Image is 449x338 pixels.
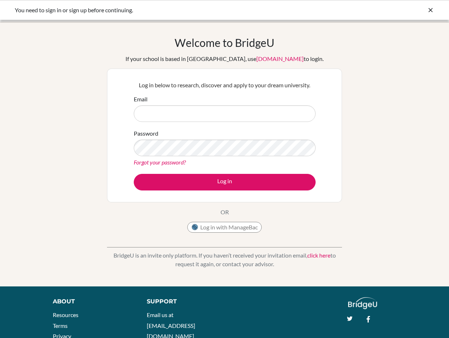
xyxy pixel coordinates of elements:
a: Terms [53,322,68,329]
div: If your school is based in [GEOGRAPHIC_DATA], use to login. [125,54,324,63]
a: [DOMAIN_NAME] [256,55,304,62]
a: Resources [53,311,78,318]
a: click here [307,252,330,259]
div: Support [147,297,218,306]
label: Password [134,129,158,138]
div: About [53,297,131,306]
p: OR [221,208,229,216]
p: Log in below to research, discover and apply to your dream university. [134,81,316,89]
img: logo_white@2x-f4f0deed5e89b7ecb1c2cc34c3e3d731f90f0f143d5ea2071677605dd97b5244.png [348,297,377,309]
label: Email [134,95,147,104]
a: Forgot your password? [134,159,186,166]
div: You need to sign in or sign up before continuing. [15,6,326,14]
h1: Welcome to BridgeU [175,36,274,49]
button: Log in with ManageBac [187,222,262,233]
p: BridgeU is an invite only platform. If you haven’t received your invitation email, to request it ... [107,251,342,268]
button: Log in [134,174,316,190]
